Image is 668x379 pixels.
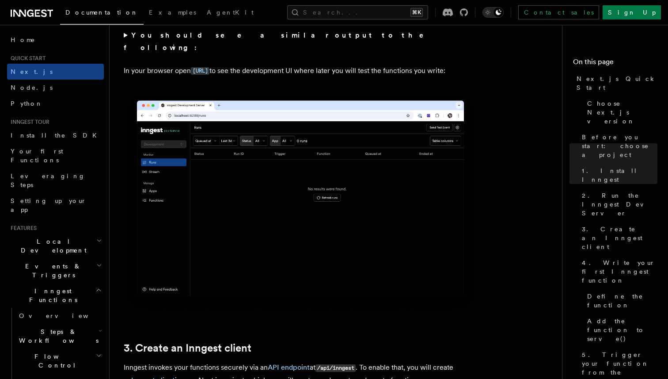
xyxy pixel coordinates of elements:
[124,31,436,52] strong: You should see a similar output to the following:
[584,313,657,347] a: Add the function to serve()
[191,67,209,75] code: [URL]
[577,74,657,92] span: Next.js Quick Start
[11,84,53,91] span: Node.js
[587,292,657,310] span: Define the function
[124,65,477,77] p: In your browser open to see the development UI where later you will test the functions you write:
[518,5,599,19] a: Contact sales
[207,9,254,16] span: AgentKit
[582,225,657,251] span: 3. Create an Inngest client
[584,288,657,313] a: Define the function
[11,35,35,44] span: Home
[124,92,477,314] img: Inngest Dev Server's 'Runs' tab with no data
[7,168,104,193] a: Leveraging Steps
[11,100,43,107] span: Python
[15,352,96,370] span: Flow Control
[7,283,104,308] button: Inngest Functions
[11,132,102,139] span: Install the SDK
[7,258,104,283] button: Events & Triggers
[7,96,104,111] a: Python
[124,29,477,54] summary: You should see a similar output to the following:
[201,3,259,24] a: AgentKit
[603,5,661,19] a: Sign Up
[7,237,96,255] span: Local Development
[582,258,657,285] span: 4. Write your first Inngest function
[7,193,104,218] a: Setting up your app
[482,7,504,18] button: Toggle dark mode
[11,68,53,75] span: Next.js
[578,188,657,221] a: 2. Run the Inngest Dev Server
[582,133,657,159] span: Before you start: choose a project
[11,197,87,213] span: Setting up your app
[7,127,104,143] a: Install the SDK
[410,8,423,17] kbd: ⌘K
[15,348,104,373] button: Flow Control
[19,312,110,319] span: Overview
[7,64,104,80] a: Next.js
[149,9,196,16] span: Examples
[578,255,657,288] a: 4. Write your first Inngest function
[7,80,104,96] a: Node.js
[578,129,657,163] a: Before you start: choose a project
[582,191,657,218] span: 2. Run the Inngest Dev Server
[11,172,85,188] span: Leveraging Steps
[587,99,657,126] span: Choose Next.js version
[7,32,104,48] a: Home
[578,163,657,188] a: 1. Install Inngest
[287,5,428,19] button: Search...⌘K
[15,324,104,348] button: Steps & Workflows
[573,71,657,96] a: Next.js Quick Start
[7,287,95,304] span: Inngest Functions
[15,308,104,324] a: Overview
[11,148,63,164] span: Your first Functions
[7,55,46,62] span: Quick start
[191,66,209,75] a: [URL]
[315,364,356,372] code: /api/inngest
[582,166,657,184] span: 1. Install Inngest
[578,221,657,255] a: 3. Create an Inngest client
[60,3,144,25] a: Documentation
[65,9,138,16] span: Documentation
[124,342,251,354] a: 3. Create an Inngest client
[7,143,104,168] a: Your first Functions
[15,327,99,345] span: Steps & Workflows
[144,3,201,24] a: Examples
[584,96,657,129] a: Choose Next.js version
[7,234,104,258] button: Local Development
[268,363,310,371] a: API endpoint
[7,262,96,279] span: Events & Triggers
[7,119,49,126] span: Inngest tour
[7,225,37,232] span: Features
[587,317,657,343] span: Add the function to serve()
[573,57,657,71] h4: On this page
